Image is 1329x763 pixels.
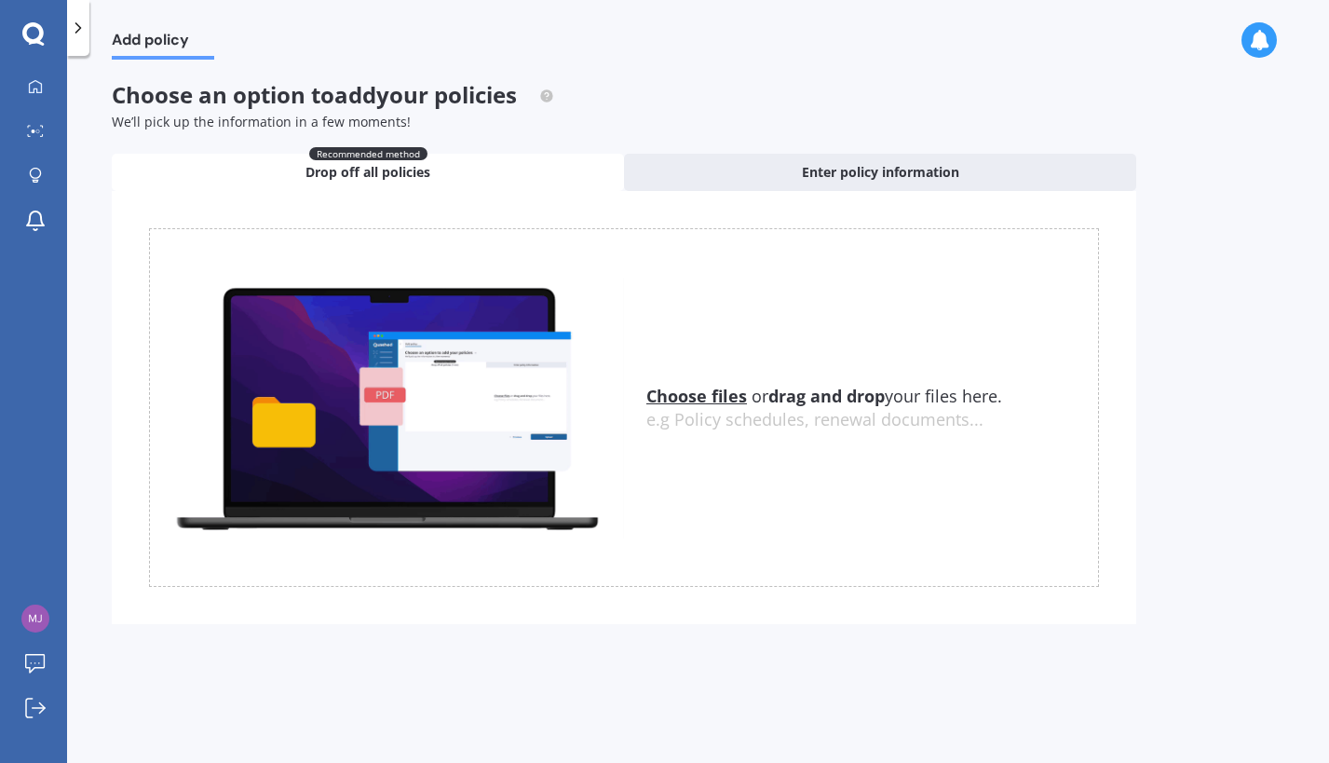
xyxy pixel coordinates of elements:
span: Recommended method [309,147,427,160]
span: We’ll pick up the information in a few moments! [112,113,411,130]
div: e.g Policy schedules, renewal documents... [646,410,1098,430]
span: Drop off all policies [305,163,430,182]
span: to add your policies [311,79,517,110]
img: 2e68c744f5e11bd65fc1b50ed5a0aa38 [21,605,49,633]
span: Choose an option [112,79,554,110]
span: Add policy [112,31,214,56]
img: upload.de96410c8ce839c3fdd5.gif [150,277,624,538]
u: Choose files [646,385,747,407]
span: Enter policy information [802,163,959,182]
b: drag and drop [768,385,885,407]
span: or your files here. [646,385,1002,407]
